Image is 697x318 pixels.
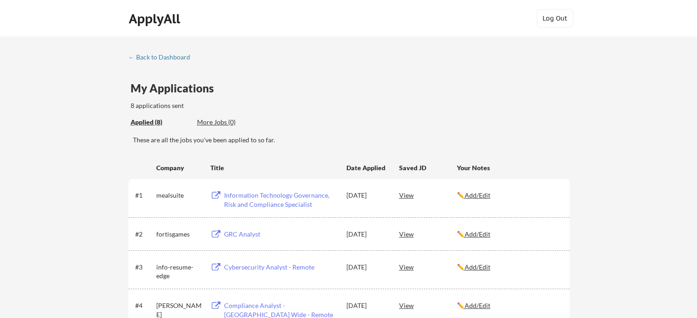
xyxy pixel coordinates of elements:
[156,191,202,200] div: mealsuite
[156,163,202,172] div: Company
[224,263,338,272] div: Cybersecurity Analyst - Remote
[457,263,561,272] div: ✏️
[156,230,202,239] div: fortisgames
[346,230,387,239] div: [DATE]
[537,9,573,27] button: Log Out
[457,301,561,310] div: ✏️
[465,302,490,309] u: Add/Edit
[399,226,457,242] div: View
[131,83,221,94] div: My Applications
[210,163,338,172] div: Title
[131,118,190,127] div: These are all the jobs you've been applied to so far.
[128,54,197,60] div: ← Back to Dashboard
[131,101,308,110] div: 8 applications sent
[135,301,153,310] div: #4
[457,163,561,172] div: Your Notes
[156,263,202,280] div: info-resume-edge
[128,54,197,63] a: ← Back to Dashboard
[346,163,387,172] div: Date Applied
[135,263,153,272] div: #3
[131,118,190,127] div: Applied (8)
[129,11,183,27] div: ApplyAll
[465,230,490,238] u: Add/Edit
[346,301,387,310] div: [DATE]
[399,297,457,313] div: View
[224,191,338,209] div: Information Technology Governance, Risk and Compliance Specialist
[457,191,561,200] div: ✏️
[457,230,561,239] div: ✏️
[399,259,457,275] div: View
[133,135,570,145] div: These are all the jobs you've been applied to so far.
[465,263,490,271] u: Add/Edit
[135,230,153,239] div: #2
[465,191,490,199] u: Add/Edit
[135,191,153,200] div: #1
[399,187,457,203] div: View
[224,230,338,239] div: GRC Analyst
[399,159,457,176] div: Saved JD
[346,191,387,200] div: [DATE]
[197,118,264,127] div: More Jobs (0)
[197,118,264,127] div: These are job applications we think you'd be a good fit for, but couldn't apply you to automatica...
[346,263,387,272] div: [DATE]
